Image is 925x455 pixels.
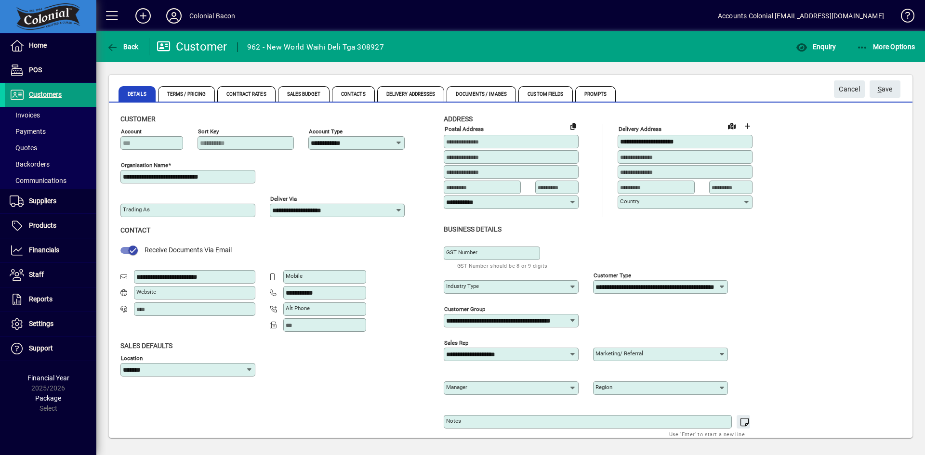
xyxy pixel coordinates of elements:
[5,189,96,213] a: Suppliers
[159,7,189,25] button: Profile
[834,80,865,98] button: Cancel
[5,156,96,172] a: Backorders
[29,344,53,352] span: Support
[854,38,918,55] button: More Options
[566,118,581,134] button: Copy to Delivery address
[595,350,643,357] mat-label: Marketing/ Referral
[857,43,915,51] span: More Options
[5,107,96,123] a: Invoices
[10,160,50,168] span: Backorders
[120,342,172,350] span: Sales defaults
[377,86,445,102] span: Delivery Addresses
[894,2,913,33] a: Knowledge Base
[158,86,215,102] span: Terms / Pricing
[121,162,168,169] mat-label: Organisation name
[444,305,485,312] mat-label: Customer group
[29,66,42,74] span: POS
[5,263,96,287] a: Staff
[96,38,149,55] app-page-header-button: Back
[878,81,893,97] span: ave
[332,86,375,102] span: Contacts
[740,118,755,134] button: Choose address
[309,128,343,135] mat-label: Account Type
[247,39,384,55] div: 962 - New World Waihi Deli Tga 308927
[121,354,143,361] mat-label: Location
[145,246,232,254] span: Receive Documents Via Email
[157,39,227,54] div: Customer
[5,123,96,140] a: Payments
[5,34,96,58] a: Home
[444,115,473,123] span: Address
[286,273,303,279] mat-label: Mobile
[718,8,884,24] div: Accounts Colonial [EMAIL_ADDRESS][DOMAIN_NAME]
[29,320,53,327] span: Settings
[119,86,156,102] span: Details
[839,81,860,97] span: Cancel
[286,305,310,312] mat-label: Alt Phone
[189,8,235,24] div: Colonial Bacon
[5,337,96,361] a: Support
[29,295,53,303] span: Reports
[796,43,836,51] span: Enquiry
[217,86,275,102] span: Contract Rates
[104,38,141,55] button: Back
[518,86,572,102] span: Custom Fields
[29,221,56,229] span: Products
[10,128,46,135] span: Payments
[446,249,477,256] mat-label: GST Number
[270,195,297,202] mat-label: Deliver via
[27,374,69,382] span: Financial Year
[29,41,47,49] span: Home
[669,429,745,440] mat-hint: Use 'Enter' to start a new line
[594,272,631,278] mat-label: Customer type
[595,384,612,390] mat-label: Region
[5,238,96,262] a: Financials
[29,197,56,205] span: Suppliers
[724,118,740,133] a: View on map
[793,38,838,55] button: Enquiry
[5,140,96,156] a: Quotes
[446,283,479,289] mat-label: Industry type
[5,172,96,189] a: Communications
[5,312,96,336] a: Settings
[447,86,516,102] span: Documents / Images
[878,85,882,93] span: S
[123,206,150,213] mat-label: Trading as
[120,226,150,234] span: Contact
[198,128,219,135] mat-label: Sort key
[444,225,502,233] span: Business details
[457,260,548,271] mat-hint: GST Number should be 8 or 9 digits
[5,287,96,312] a: Reports
[10,111,40,119] span: Invoices
[620,198,639,205] mat-label: Country
[444,339,468,346] mat-label: Sales rep
[35,394,61,402] span: Package
[10,177,66,184] span: Communications
[29,91,62,98] span: Customers
[128,7,159,25] button: Add
[870,80,900,98] button: Save
[136,288,156,295] mat-label: Website
[278,86,330,102] span: Sales Budget
[575,86,616,102] span: Prompts
[5,58,96,82] a: POS
[29,246,59,254] span: Financials
[120,115,156,123] span: Customer
[5,214,96,238] a: Products
[446,417,461,424] mat-label: Notes
[29,271,44,278] span: Staff
[446,384,467,390] mat-label: Manager
[121,128,142,135] mat-label: Account
[106,43,139,51] span: Back
[10,144,37,152] span: Quotes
